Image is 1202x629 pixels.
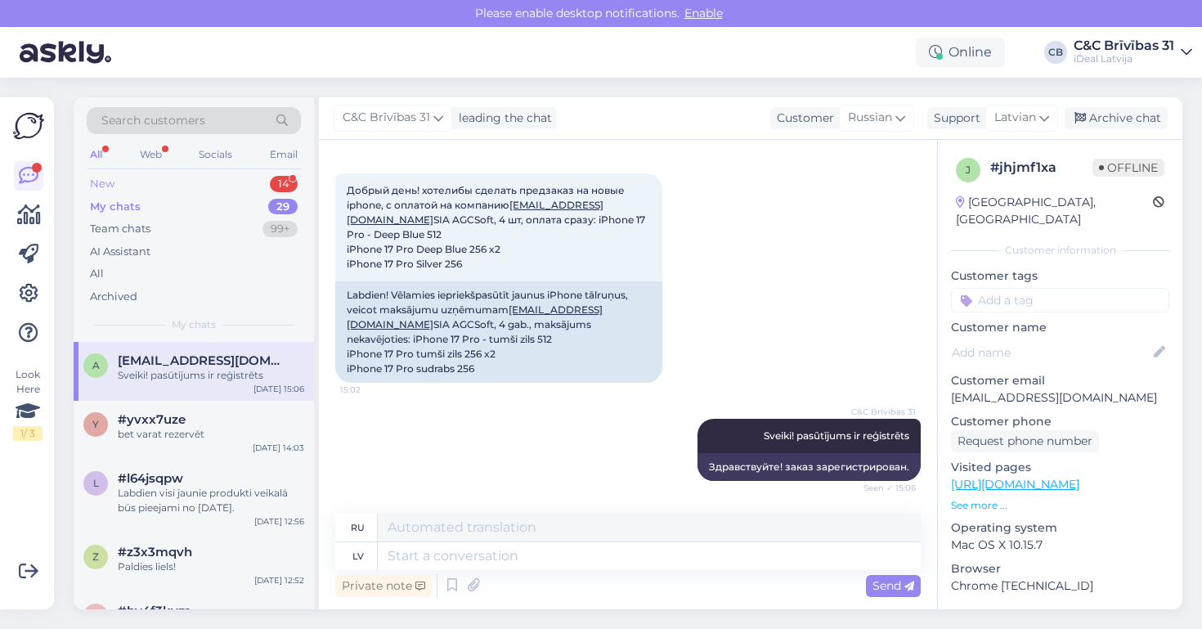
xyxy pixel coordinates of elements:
[951,577,1169,595] p: Chrome [TECHNICAL_ID]
[951,430,1099,452] div: Request phone number
[770,110,834,127] div: Customer
[13,426,43,441] div: 1 / 3
[951,288,1169,312] input: Add a tag
[90,289,137,305] div: Archived
[956,194,1153,228] div: [GEOGRAPHIC_DATA], [GEOGRAPHIC_DATA]
[90,266,104,282] div: All
[92,359,100,371] span: a
[101,112,205,129] span: Search customers
[267,144,301,165] div: Email
[254,515,304,528] div: [DATE] 12:56
[253,442,304,454] div: [DATE] 14:03
[952,344,1150,362] input: Add name
[951,267,1169,285] p: Customer tags
[951,477,1079,492] a: [URL][DOMAIN_NAME]
[951,389,1169,407] p: [EMAIL_ADDRESS][DOMAIN_NAME]
[137,144,165,165] div: Web
[951,243,1169,258] div: Customer information
[118,559,304,574] div: Paldies liels!
[1074,52,1174,65] div: iDeal Latvija
[347,184,648,270] span: Добрый день! хотелибы сделать предзаказ на новые iphone, с оплатой на компанию SIA AGCSoft, 4 шт,...
[990,158,1092,177] div: # jhjmf1xa
[951,560,1169,577] p: Browser
[270,176,298,192] div: 14
[118,412,186,427] span: #yvxx7uze
[92,550,99,563] span: z
[90,176,114,192] div: New
[118,486,304,515] div: Labdien visi jaunie produkti veikalā būs pieejami no [DATE].
[118,368,304,383] div: Sveiki! pasūtījums ir reģistrēts
[351,514,365,541] div: ru
[1074,39,1174,52] div: C&C Brīvības 31
[172,317,216,332] span: My chats
[951,498,1169,513] p: See more ...
[1092,159,1164,177] span: Offline
[854,482,916,494] span: Seen ✓ 15:06
[764,429,909,442] span: Sveiki! pasūtījums ir reģistrēts
[92,418,99,430] span: y
[93,477,99,489] span: l
[1065,107,1168,129] div: Archive chat
[1074,39,1192,65] a: C&C Brīvības 31iDeal Latvija
[13,367,43,441] div: Look Here
[343,109,430,127] span: C&C Brīvības 31
[90,244,150,260] div: AI Assistant
[848,109,892,127] span: Russian
[994,109,1036,127] span: Latvian
[87,144,105,165] div: All
[118,353,288,368] span: assistantvero@gmail.com
[951,319,1169,336] p: Customer name
[254,574,304,586] div: [DATE] 12:52
[1044,41,1067,64] div: CB
[118,545,192,559] span: #z3x3mqvh
[195,144,235,165] div: Socials
[90,221,150,237] div: Team chats
[268,199,298,215] div: 29
[951,413,1169,430] p: Customer phone
[352,542,364,570] div: lv
[118,604,191,618] span: #hv4f3kvm
[966,164,971,176] span: j
[679,6,728,20] span: Enable
[90,199,141,215] div: My chats
[118,471,183,486] span: #l64jsqpw
[253,383,304,395] div: [DATE] 15:06
[851,406,916,418] span: C&C Brīvības 31
[262,221,298,237] div: 99+
[951,372,1169,389] p: Customer email
[335,281,662,383] div: Labdien! Vēlamies iepriekšpasūtīt jaunus iPhone tālruņus, veicot maksājumu uzņēmumam SIA AGCSoft,...
[951,459,1169,476] p: Visited pages
[335,575,432,597] div: Private note
[697,453,921,481] div: Здравствуйте! заказ зарегистрирован.
[872,578,914,593] span: Send
[13,110,44,142] img: Askly Logo
[951,519,1169,537] p: Operating system
[452,110,552,127] div: leading the chat
[951,537,1169,554] p: Mac OS X 10.15.7
[927,110,980,127] div: Support
[916,38,1005,67] div: Online
[118,427,304,442] div: bet varat rezervēt
[340,384,401,396] span: 15:02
